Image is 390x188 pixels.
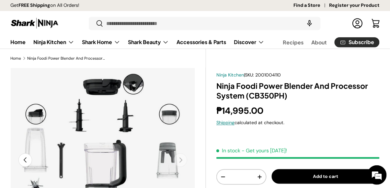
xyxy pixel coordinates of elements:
strong: FREE Shipping [18,2,50,8]
p: - Get yours [DATE]! [242,147,287,154]
div: Chat with us now [34,36,109,45]
a: Shipping [216,120,235,125]
summary: Shark Home [78,36,124,49]
h1: Ninja Foodi Power Blender And Processor System (CB350PH) [216,81,380,100]
a: Recipes [283,36,304,49]
a: Find a Store [294,2,329,9]
span: SKU: [245,72,254,78]
strong: ₱14,995.00 [216,105,265,117]
summary: Discover [230,36,268,49]
a: Ninja Foodi Power Blender And Processor System (CB350PH) [27,56,105,60]
button: Add to cart [272,169,380,184]
div: Minimize live chat window [106,3,122,19]
div: calculated at checkout. [216,119,380,126]
span: | [244,72,281,78]
span: In stock [216,147,240,154]
a: Ninja Kitchen [216,72,244,78]
nav: Primary [10,36,264,49]
a: Accessories & Parts [177,36,226,48]
nav: Secondary [267,36,380,49]
a: Home [10,36,26,48]
span: 2001004110 [255,72,281,78]
a: Home [10,56,21,60]
nav: Breadcrumbs [10,55,206,61]
a: About [311,36,327,49]
img: Shark Ninja Philippines [10,17,59,29]
summary: Ninja Kitchen [29,36,78,49]
p: Get on All Orders! [10,2,79,9]
summary: Shark Beauty [124,36,173,49]
a: Subscribe [335,37,380,47]
span: We're online! [38,54,89,120]
span: Subscribe [349,40,374,45]
a: Register your Product [329,2,380,9]
textarea: Type your message and hit 'Enter' [3,122,123,145]
speech-search-button: Search by voice [299,16,320,30]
